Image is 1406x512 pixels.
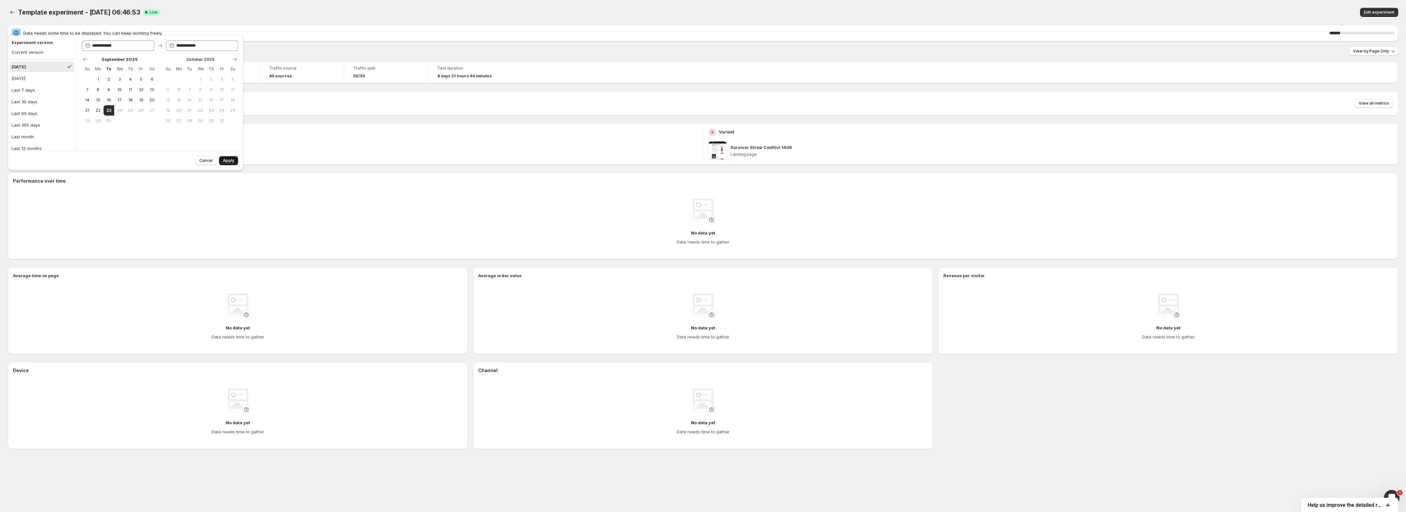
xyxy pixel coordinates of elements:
span: 6 [149,77,155,82]
button: Friday September 26 2025 [136,105,147,116]
button: Last 365 days [10,120,74,130]
span: 19 [165,108,171,113]
span: Apply [223,158,234,163]
button: Saturday October 25 2025 [227,105,238,116]
img: No data yet [225,293,251,319]
button: Last 7 days [10,85,74,95]
button: Monday September 1 2025 [93,74,103,85]
button: Tuesday October 21 2025 [184,105,195,116]
button: Thursday October 16 2025 [206,95,216,105]
span: 11 [127,87,133,92]
span: 26 [165,118,171,123]
span: 29 [95,118,101,123]
span: 15 [95,97,101,103]
div: [DATE] [12,75,25,82]
span: 31 [219,118,225,123]
button: Wednesday October 15 2025 [195,95,206,105]
span: 23 [208,108,214,113]
h3: Channel [478,367,498,374]
button: Monday September 29 2025 [93,116,103,126]
p: Landing page [35,152,698,157]
img: Survivor Straw Conflict 1409 [708,142,727,160]
button: Sunday September 7 2025 [82,85,93,95]
span: 1 [95,77,101,82]
div: Current version [12,49,43,55]
div: Last 12 months [12,145,42,152]
th: Monday [173,64,184,74]
th: Tuesday [184,64,195,74]
button: Monday September 8 2025 [93,85,103,95]
span: We [117,66,122,72]
span: Traffic source [269,66,335,71]
span: Su [84,66,90,72]
h2: Experiment version [12,39,70,46]
div: Last 365 days [12,122,40,128]
button: Wednesday October 22 2025 [195,105,206,116]
th: Sunday [163,64,173,74]
button: Saturday October 18 2025 [227,95,238,105]
span: Th [127,66,133,72]
h4: Data needs time to gather [212,428,264,435]
div: Last 7 days [12,87,35,93]
button: Thursday October 30 2025 [206,116,216,126]
span: 18 [127,97,133,103]
span: 8 days 21 hours 44 minutes [437,74,492,79]
span: 20 [176,108,181,113]
img: No data yet [690,199,716,224]
div: Last 30 days [12,98,38,105]
h4: No data yet [691,419,715,426]
button: View by:Page Only [1349,47,1398,56]
span: 20 [149,97,155,103]
span: 4 [127,77,133,82]
th: Wednesday [195,64,206,74]
span: Edit experiment [1364,10,1394,15]
h3: Average time on page [13,272,59,279]
button: Tuesday September 30 2025 [104,116,114,126]
button: Saturday September 20 2025 [147,95,157,105]
th: Tuesday [104,64,114,74]
button: Wednesday October 29 2025 [195,116,206,126]
button: Last 12 months [10,143,74,154]
button: Back [8,8,17,17]
h4: Data needs time to gather [1142,334,1195,340]
div: Last 90 days [12,110,38,117]
button: Wednesday October 1 2025 [195,74,206,85]
button: Last 90 days [10,108,74,119]
th: Thursday [125,64,136,74]
h4: No data yet [226,419,250,426]
button: Last month [10,131,74,142]
span: 24 [117,108,122,113]
span: 2 [208,77,214,82]
span: 26 [138,108,144,113]
button: Sunday October 12 2025 [163,95,173,105]
button: View all metrics [1355,99,1393,108]
button: Tuesday September 2 2025 [104,74,114,85]
span: 27 [176,118,181,123]
span: 25 [127,108,133,113]
button: Show next month, November 2025 [230,55,239,64]
span: 8 [198,87,203,92]
button: Thursday September 25 2025 [125,105,136,116]
span: 7 [187,87,192,92]
button: Thursday September 11 2025 [125,85,136,95]
span: 15 [198,97,203,103]
button: Tuesday October 7 2025 [184,85,195,95]
button: Saturday September 6 2025 [147,74,157,85]
p: Landing page [730,152,1393,157]
button: Monday September 15 2025 [93,95,103,105]
th: Wednesday [114,64,125,74]
span: 24 [219,108,225,113]
span: 16 [106,97,112,103]
span: Help us improve the detailed report for A/B campaigns [1308,502,1384,508]
button: Friday October 17 2025 [216,95,227,105]
button: Saturday October 11 2025 [227,85,238,95]
span: Fr [138,66,144,72]
span: 2 [106,77,112,82]
button: Friday September 19 2025 [136,95,147,105]
span: 3 [219,77,225,82]
span: 30 [208,118,214,123]
button: [DATE] [10,62,74,72]
button: Last 30 days [10,97,74,107]
h3: Device [13,367,29,374]
span: Cancel [199,158,213,163]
